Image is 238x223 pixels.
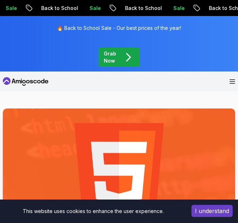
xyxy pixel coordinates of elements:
p: Sale [168,5,190,12]
p: Back to School [119,5,168,12]
p: Sale [84,5,107,12]
p: 🔥 Back to School Sale - Our best prices of the year! [57,25,181,32]
p: Grab Now [104,50,117,64]
p: Back to School [36,5,84,12]
div: This website uses cookies to enhance the user experience. [5,205,181,218]
button: Accept cookies [191,205,233,217]
button: Open Menu [229,79,235,84]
